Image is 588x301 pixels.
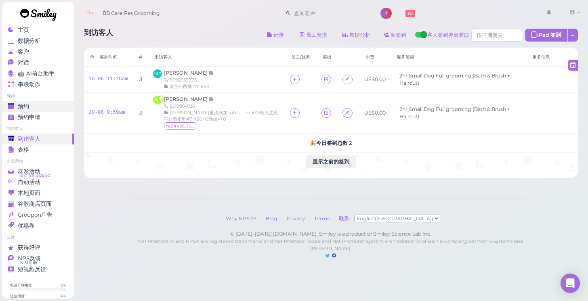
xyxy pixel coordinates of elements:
a: 表格 [2,144,74,155]
li: 预约 [2,94,74,99]
span: 🤖 AI前台助手 [18,70,55,77]
a: 本地页面 [2,188,74,199]
button: 记录 [260,29,291,42]
small: Net Promoter® and NPS® are registered trademarks and Net Promoter Score and Net Promoter System a... [138,238,523,251]
span: Groupon广告 [18,211,52,218]
button: 显示之前的签到 [306,155,356,168]
i: 3 [139,76,142,82]
th: 服务项目 [391,48,526,67]
span: BB Care Pet Grooming [103,2,160,25]
div: 电话分钟用量 [10,282,32,288]
span: 数据分析 [18,38,40,44]
th: 更多信息 [526,48,578,67]
li: 反馈 [2,235,74,240]
a: 谷歌商店页面 [2,199,74,209]
h5: 🎉 今日签到总数 2 [89,140,573,146]
span: 优惠卷 [18,222,35,229]
span: LG [153,96,162,105]
a: 主页 [2,25,74,36]
span: 预约申请 [18,114,40,121]
th: 签到时间 [84,48,133,67]
li: 2hr Small Dog Full grooming (Bath & Brush + Haircut) [397,106,521,120]
div: © [DATE]–[DATE] [DOMAIN_NAME], Smiley is a product of Smiley Science Lab Inc. [131,230,531,238]
span: 黄色小西施 #7 ¥60 [170,84,209,89]
a: Groupon广告 [2,209,74,220]
th: 小费 [359,48,391,67]
span: 谷歌商店页面 [18,201,52,207]
span: 客户 [18,48,29,55]
span: 短视频反馈 [18,266,46,273]
div: # [139,54,142,60]
a: 数据分析 [336,29,377,42]
a: 数据分析 [2,36,74,46]
a: Privacy [283,215,309,222]
span: MP [153,69,162,78]
span: 记录 [209,70,214,76]
span: 自动活动 [18,179,40,186]
a: 🤖 AI前台助手 [2,68,74,79]
a: 预约申请 [2,112,74,123]
a: 10-06 9:59am [89,110,125,115]
span: redirect_to_google [164,122,196,130]
i: Agreement form [345,110,350,116]
th: 签出 [317,48,338,67]
span: NPS反馈 [18,255,41,262]
div: Open Intercom Messenger [561,274,580,293]
span: 群发活动 [18,168,40,175]
li: 市场营销 [2,159,74,164]
span: [PERSON_NAME] [164,96,209,102]
a: NPS反馈 NPS® 66 [2,253,74,264]
span: NPS® 66 [20,259,38,266]
a: Terms [310,215,334,222]
a: 短视频反馈 [2,264,74,275]
span: 本地页面 [18,190,40,196]
a: 新签到 [377,29,413,42]
span: 客人签到弹出窗口 [427,31,469,44]
a: 客户 [2,46,74,57]
a: 串联动作 [2,79,74,90]
span: 预约 [18,103,29,110]
a: [PERSON_NAME] [164,70,214,76]
span: 主页 [18,27,29,33]
th: 员工/技师 [285,48,317,67]
a: 预约 [2,101,74,112]
a: Blog [262,215,281,222]
span: 表格 [18,146,29,153]
span: [PERSON_NAME]夏洗澡加light' trim ¥45咬人注意不让剪指甲#7 ¥60+10flea=70 [164,110,278,122]
a: 对话 [2,57,74,68]
i: Agreement form [345,76,350,82]
a: 10-06 11:26am [89,76,128,82]
td: US$0.00 [359,67,391,93]
span: 串联动作 [18,81,40,88]
li: 到访客人 [2,126,74,132]
div: 0 % [61,282,66,288]
a: 优惠卷 [2,220,74,231]
div: 4 % [61,293,66,299]
span: 获得好评 [18,244,40,251]
a: [PERSON_NAME] [164,96,214,102]
th: 来访客人 [148,48,285,67]
span: [PERSON_NAME] [164,70,209,76]
div: 9519904739 [164,103,280,109]
span: 记录 [209,96,214,102]
span: 对话 [18,59,29,66]
a: 到访客人 [2,134,74,144]
a: 获得好评 [2,242,74,253]
a: 自动活动 [2,177,74,188]
h1: 到访客人 [84,29,113,44]
span: 到访客人 [18,136,40,142]
input: 查询客户 [291,7,370,20]
span: 短信币量: $129.90 [20,172,50,179]
input: 按日期搜索 [471,29,523,42]
a: Why NPS®? [222,215,260,222]
td: US$0.00 [359,93,391,134]
div: 9092639973 [164,77,214,83]
div: 短信用量 [10,293,25,299]
li: 2hr Small Dog Full grooming (Bath & Brush + Haircut) [397,72,521,87]
a: 群发活动 短信币量: $129.90 [2,166,74,177]
a: 联系 [335,215,355,222]
i: 3 [139,110,142,116]
div: iPad 签到 [525,29,568,42]
a: 员工安排 [293,29,334,42]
